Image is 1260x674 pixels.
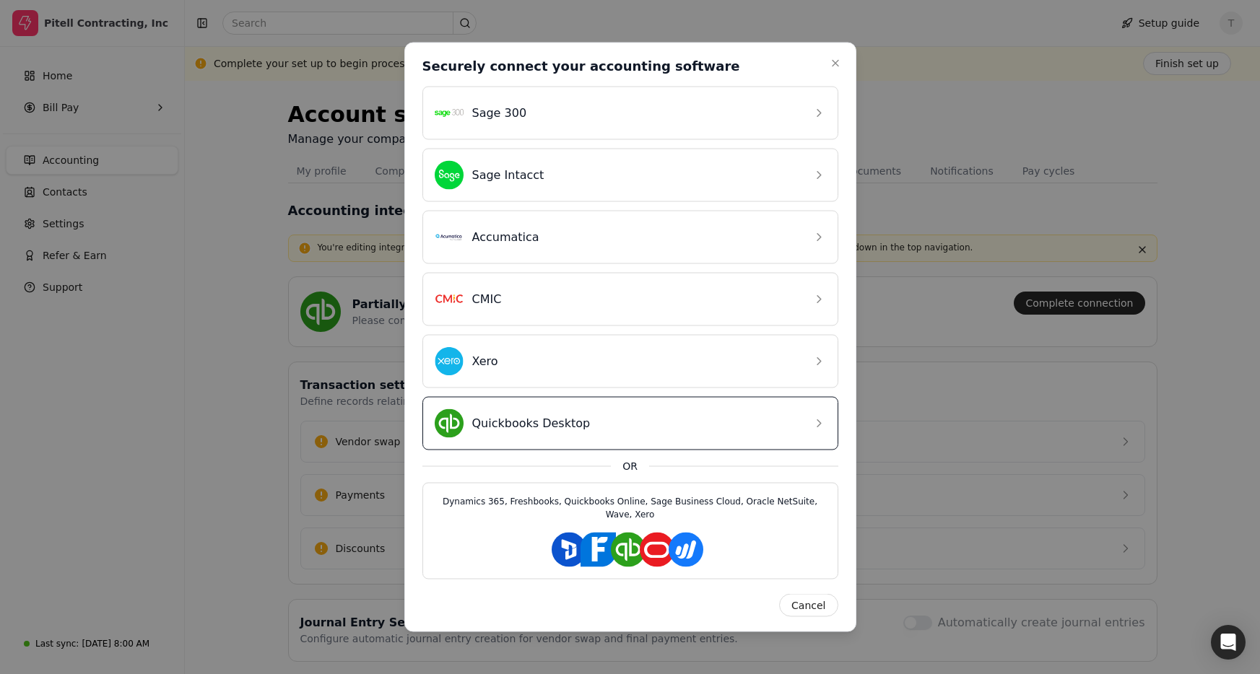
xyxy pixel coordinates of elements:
[435,285,804,314] div: CMIC
[422,58,740,75] h2: Securely connect your accounting software
[435,495,826,524] div: Dynamics 365, Freshbooks, Quickbooks Online, Sage Business Cloud, Oracle NetSuite, Wave, Xero
[435,161,804,190] div: Sage Intacct
[435,223,804,252] div: Accumatica
[435,347,804,376] div: Xero
[779,594,838,617] button: Cancel
[622,459,638,474] span: OR
[435,409,804,438] div: Quickbooks Desktop
[435,99,804,128] div: Sage 300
